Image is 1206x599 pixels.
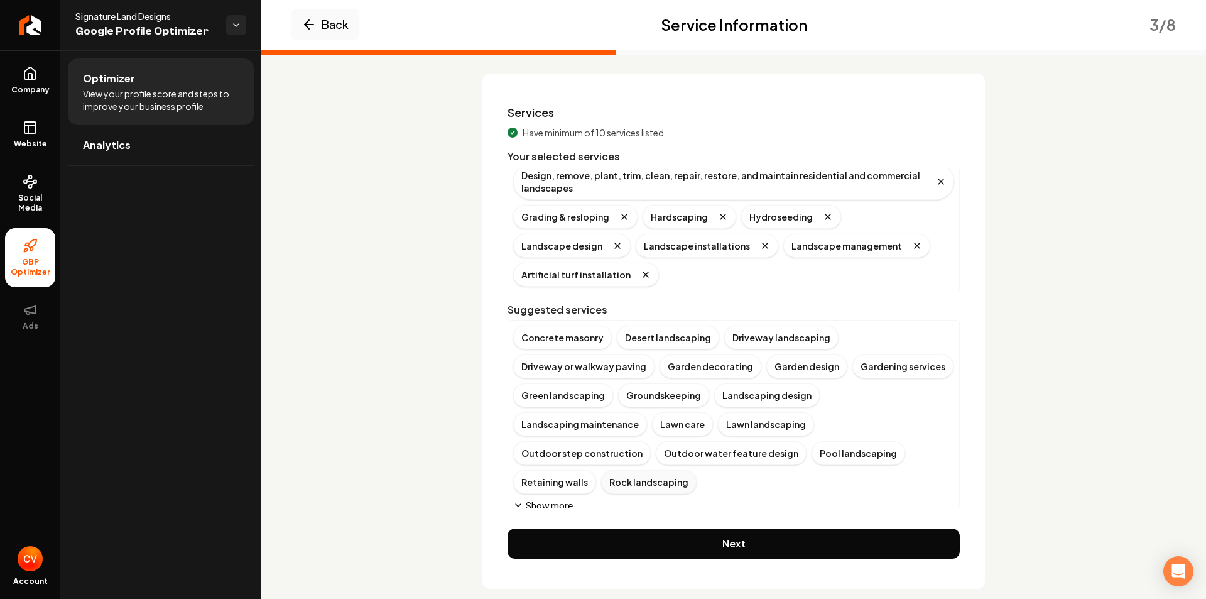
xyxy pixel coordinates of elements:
[513,441,651,465] div: Outdoor step construction
[513,383,613,407] div: Green landscaping
[619,212,629,222] button: Remove badge
[18,546,43,571] button: Open user button
[652,412,713,436] div: Lawn care
[13,576,48,586] span: Account
[724,326,839,349] div: Driveway landscaping
[513,326,612,349] div: Concrete masonry
[641,270,651,280] button: Remove badge
[741,205,841,229] div: Hydroseeding
[718,412,814,436] div: Lawn landscaping
[643,205,736,229] div: Hardscaping
[513,499,573,512] button: Show more
[936,177,946,187] button: Remove badge
[83,71,135,86] span: Optimizer
[718,212,728,222] button: Remove badge
[18,321,43,331] span: Ads
[291,9,359,40] button: Back
[612,241,622,251] button: Remove badge
[513,163,954,200] div: Design, remove, plant, trim, clean, repair, restore, and maintain residential and commercial land...
[912,241,922,251] button: Remove badge
[513,354,655,378] div: Driveway or walkway paving
[75,10,216,23] span: Signature Land Designs
[5,110,55,159] a: Website
[508,302,960,317] div: Suggested services
[513,205,638,229] div: Grading & resloping
[513,263,659,287] div: Artificial turf installation
[618,383,709,407] div: Groundskeeping
[1149,14,1176,35] div: 3 / 8
[5,193,55,213] span: Social Media
[823,212,833,222] button: Remove badge
[19,15,42,35] img: Rebolt Logo
[83,138,131,153] span: Analytics
[766,354,847,378] div: Garden design
[5,292,55,341] button: Ads
[617,326,719,349] div: Desert landscaping
[601,470,697,494] div: Rock landscaping
[523,126,664,139] span: Have minimum of 10 services listed
[783,234,930,258] div: Landscape management
[5,257,55,277] span: GBP Optimizer
[9,139,52,149] span: Website
[75,23,216,40] span: Google Profile Optimizer
[68,125,254,165] a: Analytics
[812,441,905,465] div: Pool landscaping
[18,546,43,571] img: Christian Vega
[508,105,554,119] label: Services
[852,354,953,378] div: Gardening services
[656,441,807,465] div: Outdoor water feature design
[513,470,596,494] div: Retaining walls
[1163,556,1193,586] div: Open Intercom Messenger
[83,87,239,113] span: View your profile score and steps to improve your business profile
[513,234,631,258] div: Landscape design
[660,354,761,378] div: Garden decorating
[661,14,807,35] h2: Service Information
[508,149,960,164] div: Your selected services
[760,241,770,251] button: Remove badge
[6,85,55,95] span: Company
[5,56,55,105] a: Company
[513,412,647,436] div: Landscaping maintenance
[636,234,778,258] div: Landscape installations
[714,383,820,407] div: Landscaping design
[508,529,960,559] button: Next
[5,164,55,223] a: Social Media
